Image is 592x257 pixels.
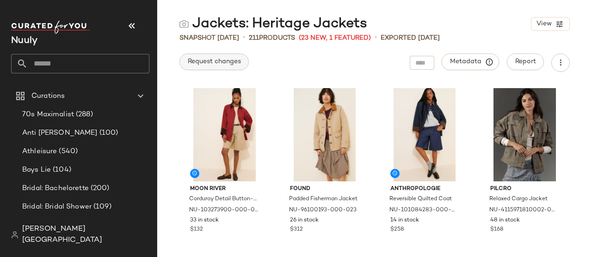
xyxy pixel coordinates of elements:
button: Request changes [179,54,249,70]
span: [PERSON_NAME][GEOGRAPHIC_DATA] [22,224,149,246]
span: 70s Maximalist [22,109,74,120]
span: Found [290,185,359,193]
div: Jackets: Heritage Jackets [179,15,367,33]
img: 96100193_023_b [283,88,366,181]
span: 26 in stock [290,216,319,225]
span: Corduroy Detail Button-Up Jacket [189,195,258,203]
span: Metadata [450,58,492,66]
img: cfy_white_logo.C9jOOHJF.svg [11,21,90,34]
span: Bridal: Brunch [22,220,69,231]
button: Report [507,54,544,70]
span: Bridal: Bridal Shower [22,202,92,212]
span: 211 [249,35,259,42]
span: Reversible Quilted Coat [389,195,452,203]
span: Anthropologie [390,185,459,193]
span: (540) [57,146,78,157]
span: Snapshot [DATE] [179,33,239,43]
div: Products [249,33,295,43]
span: Current Company Name [11,36,37,46]
span: • [375,32,377,43]
span: Request changes [187,58,241,66]
span: (288) [74,109,93,120]
span: • [243,32,245,43]
span: NU-4115971810002-000-031 [489,206,558,215]
span: 14 in stock [390,216,419,225]
button: Metadata [442,54,499,70]
span: NU-103273900-000-060 [189,206,258,215]
img: 101084283_020_b [383,88,467,181]
span: $258 [390,226,404,234]
span: (100) [98,128,118,138]
span: Bridal: Bachelorette [22,183,89,194]
span: (132) [69,220,87,231]
span: 33 in stock [190,216,219,225]
img: svg%3e [179,19,189,29]
span: Moon River [190,185,259,193]
span: NU-101084283-000-020 [389,206,458,215]
img: svg%3e [11,231,18,239]
span: Athleisure [22,146,57,157]
span: Boys Lie [22,165,51,175]
img: 103273900_060_b4 [183,88,266,181]
p: Exported [DATE] [381,33,440,43]
img: 4115971810002_031_b [483,88,567,181]
span: Pilcro [490,185,559,193]
span: 48 in stock [490,216,520,225]
span: Relaxed Cargo Jacket [489,195,548,203]
span: $168 [490,226,503,234]
span: (104) [51,165,71,175]
span: $132 [190,226,203,234]
span: Report [515,58,536,66]
span: NU-96100193-000-023 [289,206,357,215]
span: (109) [92,202,111,212]
span: (23 New, 1 Featured) [299,33,371,43]
span: Curations [31,91,65,102]
span: $312 [290,226,303,234]
span: Padded Fisherman Jacket [289,195,358,203]
span: Anti [PERSON_NAME] [22,128,98,138]
span: View [536,20,552,28]
button: View [531,17,570,31]
span: (200) [89,183,110,194]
